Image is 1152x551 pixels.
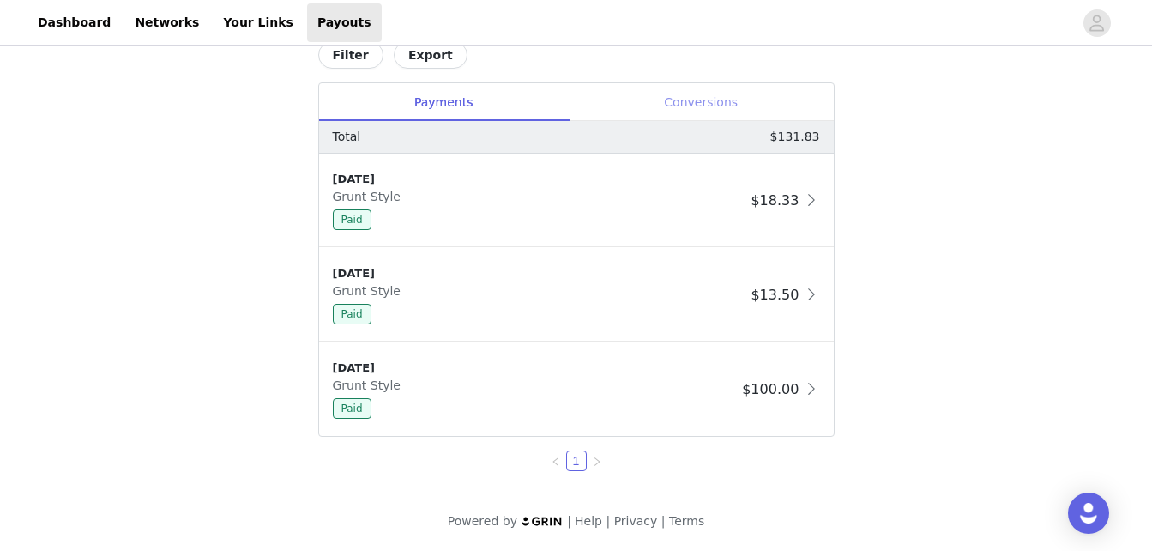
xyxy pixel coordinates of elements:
div: avatar [1089,9,1105,37]
span: Paid [333,209,371,230]
div: clickable-list-item [319,248,834,342]
div: clickable-list-item [319,154,834,248]
div: Open Intercom Messenger [1068,493,1109,534]
span: Grunt Style [333,190,407,203]
span: | [606,514,610,528]
p: Total [333,128,361,146]
a: Terms [669,514,704,528]
li: Previous Page [546,451,566,471]
img: logo [521,516,564,527]
span: Powered by [448,514,517,528]
button: Export [394,41,467,69]
li: Next Page [587,451,607,471]
button: Filter [318,41,383,69]
a: Payouts [307,3,382,42]
a: Your Links [213,3,304,42]
div: [DATE] [333,171,745,188]
div: [DATE] [333,360,736,377]
span: Grunt Style [333,378,407,392]
i: icon: right [592,457,602,467]
a: Help [575,514,602,528]
a: Dashboard [27,3,121,42]
span: $18.33 [751,192,799,209]
div: clickable-list-item [319,342,834,436]
div: Conversions [569,83,834,122]
span: $13.50 [751,287,799,303]
li: 1 [566,451,587,471]
a: 1 [567,451,586,470]
span: Paid [333,398,371,419]
p: $131.83 [770,128,820,146]
span: Paid [333,304,371,324]
span: $100.00 [742,381,799,397]
div: Payments [319,83,569,122]
div: [DATE] [333,265,745,282]
i: icon: left [551,457,561,467]
span: | [567,514,571,528]
span: Grunt Style [333,284,407,298]
span: | [661,514,666,528]
a: Networks [124,3,209,42]
a: Privacy [614,514,658,528]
